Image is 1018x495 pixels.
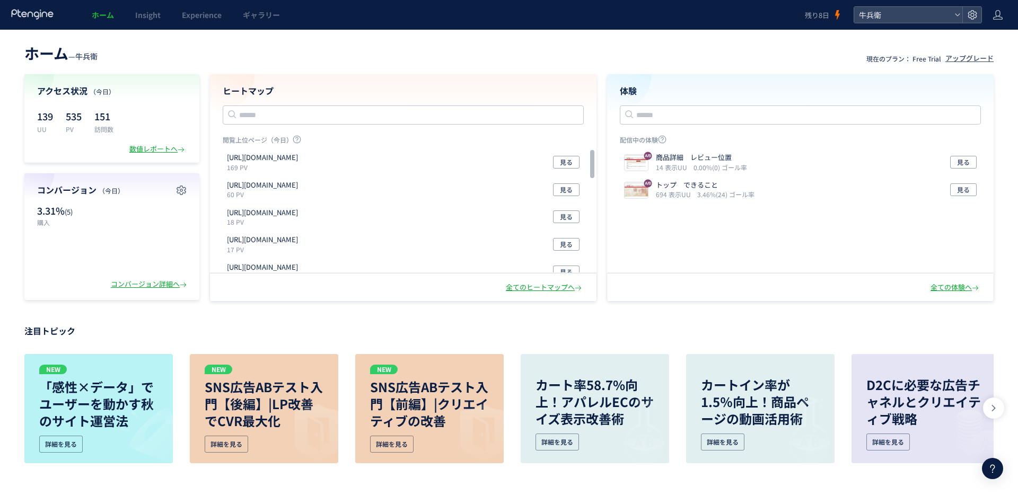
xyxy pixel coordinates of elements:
[656,180,750,190] p: トップ できること
[227,153,298,163] p: https://gyubee.jp/products/list
[697,190,754,199] i: 3.46%(24) ゴール率
[37,108,53,125] p: 139
[205,365,232,374] p: NEW
[24,42,98,64] div: —
[866,434,910,450] div: 詳細を見る
[866,376,985,427] p: D2Cに必要な広告チャネルとクリエイティブ戦略
[656,153,743,163] p: 商品詳細 レビュー位置
[39,436,83,453] div: 詳細を見る
[37,85,187,97] h4: アクセス状況
[205,378,323,429] p: SNS広告ABテスト入門【後編】|LP改善でCVR最大化
[227,180,298,190] p: https://gyubee.jp
[370,378,489,429] p: SNS広告ABテスト入門【前編】|クリエイティブの改善
[99,186,124,195] span: （今日）
[560,238,573,251] span: 見る
[931,282,981,293] div: 全ての体験へ
[39,378,158,429] p: 「感性×データ」でユーザーを動かす秋のサイト運営法
[957,183,970,196] span: 見る
[701,376,820,427] p: カートイン率が1.5％向上！商品ページの動画活用術
[227,190,302,199] p: 60 PV
[227,208,298,218] p: https://gyubee.jp/cart
[24,322,994,339] p: 注目トピック
[620,135,981,148] p: 配信中の体験
[227,272,302,281] p: 17 PV
[656,163,691,172] i: 14 表示UU
[94,125,113,134] p: 訪問数
[950,183,977,196] button: 見る
[39,365,67,374] p: NEW
[223,85,584,97] h4: ヒートマップ
[65,207,73,217] span: (5)
[227,217,302,226] p: 18 PV
[37,204,107,218] p: 3.31%
[768,397,835,463] img: image
[92,10,114,20] span: ホーム
[227,235,298,245] p: https://gyubee.jp/mypage/login
[370,436,414,453] div: 詳細を見る
[227,262,298,272] p: https://gyubee.jp/shopping
[945,54,994,64] div: アップグレード
[111,279,189,289] div: コンバージョン詳細へ
[94,108,113,125] p: 151
[37,184,187,196] h4: コンバージョン
[129,144,187,154] div: 数値レポートへ
[560,210,573,223] span: 見る
[603,397,669,463] img: image
[223,135,584,148] p: 閲覧上位ページ（今日）
[66,125,82,134] p: PV
[205,436,248,453] div: 詳細を見る
[75,51,98,61] span: 牛兵衛
[536,434,579,450] div: 詳細を見る
[536,376,654,427] p: カート率58.7%向上！アパレルECのサイズ表示改善術
[37,125,53,134] p: UU
[560,183,573,196] span: 見る
[182,10,222,20] span: Experience
[90,87,115,96] span: （今日）
[957,156,970,169] span: 見る
[37,218,107,227] p: 購入
[553,238,580,251] button: 見る
[227,245,302,254] p: 17 PV
[370,365,398,374] p: NEW
[805,10,829,20] span: 残り8日
[866,54,941,63] p: 現在のプラン： Free Trial
[553,156,580,169] button: 見る
[553,210,580,223] button: 見る
[437,397,504,463] img: image
[227,163,302,172] p: 169 PV
[701,434,744,450] div: 詳細を見る
[107,397,173,463] img: image
[66,108,82,125] p: 535
[553,266,580,278] button: 見る
[625,156,648,171] img: 2061f2c3d5d9afc51b1b643c08a247b81755664664284.jpeg
[135,10,161,20] span: Insight
[243,10,280,20] span: ギャラリー
[625,183,648,198] img: 56e0f0e2c75a5f88bd89c2246a158a9b1755302710427.jpeg
[856,7,950,23] span: 牛兵衛
[694,163,747,172] i: 0.00%(0) ゴール率
[950,156,977,169] button: 見る
[934,397,1000,463] img: image
[272,397,338,463] img: image
[620,85,981,97] h4: 体験
[553,183,580,196] button: 見る
[560,266,573,278] span: 見る
[506,282,584,293] div: 全てのヒートマップへ
[656,190,695,199] i: 694 表示UU
[560,156,573,169] span: 見る
[24,42,68,64] span: ホーム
